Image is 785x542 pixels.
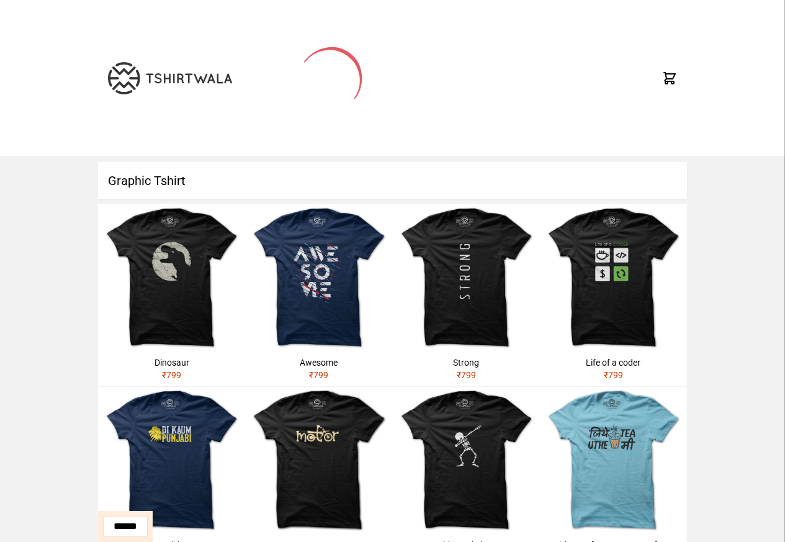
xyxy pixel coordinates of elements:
[103,356,240,369] div: Dinosaur
[245,204,392,386] a: Awesome₹799
[309,370,328,380] span: ₹ 799
[545,356,682,369] div: Life of a coder
[98,162,687,199] h1: Graphic Tshirt
[108,62,232,94] img: TW-LOGO-400-104.png
[604,370,623,380] span: ₹ 799
[540,387,687,534] img: jithe-tea-uthe-me.jpg
[540,204,687,351] img: life-of-a-coder.jpg
[393,204,540,351] img: strong.jpg
[540,204,687,386] a: Life of a coder₹799
[98,387,245,534] img: shera-di-kaum-punjabi-1.jpg
[457,370,476,380] span: ₹ 799
[393,387,540,534] img: skeleton-dabbing.jpg
[98,204,245,351] img: dinosaur.jpg
[98,204,245,386] a: Dinosaur₹799
[393,204,540,386] a: Strong₹799
[398,356,535,369] div: Strong
[245,387,392,534] img: motor.jpg
[245,204,392,351] img: awesome.jpg
[250,356,387,369] div: Awesome
[162,370,181,380] span: ₹ 799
